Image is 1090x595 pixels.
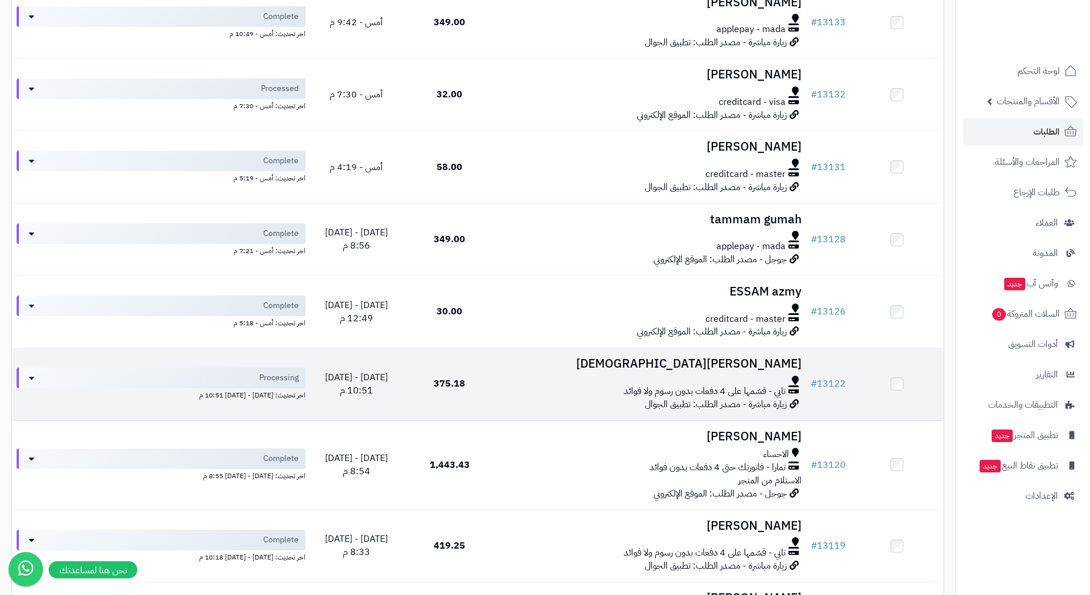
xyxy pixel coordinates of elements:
a: #13133 [811,15,846,29]
span: Complete [263,534,299,546]
span: زيارة مباشرة - مصدر الطلب: تطبيق الجوال [645,36,787,49]
a: لوحة التحكم [963,57,1083,85]
div: اخر تحديث: أمس - 5:18 م [17,316,306,328]
h3: [PERSON_NAME] [501,140,802,153]
span: creditcard - visa [719,96,786,109]
span: المدونة [1033,245,1058,261]
span: زيارة مباشرة - مصدر الطلب: تطبيق الجوال [645,180,787,194]
span: تابي - قسّمها على 4 دفعات بدون رسوم ولا فوائد [624,385,786,398]
span: الاستلام من المتجر [738,474,802,487]
span: تمارا - فاتورتك حتى 4 دفعات بدون فوائد [649,461,786,474]
span: جديد [980,460,1001,472]
a: #13122 [811,377,846,391]
span: 375.18 [434,377,465,391]
span: applepay - mada [716,23,786,36]
span: وآتس آب [1003,275,1058,291]
span: زيارة مباشرة - مصدر الطلب: تطبيق الجوال [645,397,787,411]
span: زيارة مباشرة - مصدر الطلب: تطبيق الجوال [645,559,787,573]
span: جوجل - مصدر الطلب: الموقع الإلكتروني [653,253,787,266]
span: [DATE] - [DATE] 8:54 م [325,451,388,478]
div: اخر تحديث: [DATE] - [DATE] 8:55 م [17,469,306,481]
span: الطلبات [1033,124,1060,140]
span: # [811,458,817,472]
a: #13131 [811,160,846,174]
span: جديد [992,429,1013,442]
span: الإعدادات [1025,488,1058,504]
span: 349.00 [434,233,465,246]
span: creditcard - master [705,168,786,181]
span: جوجل - مصدر الطلب: الموقع الإلكتروني [653,487,787,501]
div: اخر تحديث: أمس - 5:19 م [17,171,306,183]
span: أمس - 4:19 م [330,160,383,174]
span: # [811,305,817,318]
a: تطبيق المتجرجديد [963,421,1083,449]
span: 32.00 [437,88,462,101]
a: التقارير [963,361,1083,388]
span: العملاء [1036,215,1058,231]
span: طلبات الإرجاع [1013,184,1060,200]
span: 58.00 [437,160,462,174]
div: اخر تحديث: أمس - 7:21 م [17,244,306,256]
span: Complete [263,453,299,464]
span: Complete [263,300,299,312]
div: اخر تحديث: أمس - 10:49 م [17,27,306,39]
span: زيارة مباشرة - مصدر الطلب: الموقع الإلكتروني [637,325,787,338]
a: العملاء [963,209,1083,237]
a: #13128 [811,233,846,246]
a: تطبيق نقاط البيعجديد [963,452,1083,479]
span: زيارة مباشرة - مصدر الطلب: الموقع الإلكتروني [637,108,787,122]
span: أمس - 9:42 م [330,15,383,29]
span: Complete [263,228,299,239]
a: طلبات الإرجاع [963,179,1083,206]
span: Processed [261,83,299,94]
span: [DATE] - [DATE] 10:51 م [325,371,388,397]
span: لوحة التحكم [1017,63,1060,79]
span: # [811,88,817,101]
h3: [PERSON_NAME] [501,430,802,443]
span: # [811,15,817,29]
span: 1,443.43 [430,458,470,472]
a: الإعدادات [963,482,1083,510]
a: #13132 [811,88,846,101]
span: 349.00 [434,15,465,29]
span: creditcard - master [705,313,786,326]
span: الاحساء [763,448,789,461]
span: المراجعات والأسئلة [995,154,1060,170]
h3: [PERSON_NAME] [501,519,802,533]
a: الطلبات [963,118,1083,145]
a: أدوات التسويق [963,330,1083,358]
a: #13126 [811,305,846,318]
a: السلات المتروكة0 [963,300,1083,328]
span: التقارير [1036,367,1058,383]
span: 0 [992,308,1006,321]
span: # [811,539,817,553]
img: logo-2.png [1012,9,1079,33]
a: #13120 [811,458,846,472]
span: السلات المتروكة [991,306,1060,322]
div: اخر تحديث: [DATE] - [DATE] 10:51 م [17,388,306,400]
h3: [PERSON_NAME][DEMOGRAPHIC_DATA] [501,357,802,371]
span: Complete [263,11,299,22]
a: المراجعات والأسئلة [963,148,1083,176]
span: [DATE] - [DATE] 12:49 م [325,298,388,325]
span: [DATE] - [DATE] 8:56 م [325,226,388,253]
div: اخر تحديث: أمس - 7:30 م [17,99,306,111]
h3: tammam gumah [501,213,802,226]
span: # [811,377,817,391]
span: # [811,160,817,174]
span: applepay - mada [716,240,786,253]
span: الأقسام والمنتجات [997,93,1060,109]
span: جديد [1004,278,1025,290]
span: التطبيقات والخدمات [988,397,1058,413]
div: اخر تحديث: [DATE] - [DATE] 10:18 م [17,550,306,562]
span: 419.25 [434,539,465,553]
span: تطبيق المتجر [990,427,1058,443]
span: Processing [259,372,299,384]
span: تابي - قسّمها على 4 دفعات بدون رسوم ولا فوائد [624,546,786,559]
h3: ESSAM azmy [501,285,802,298]
span: أدوات التسويق [1008,336,1058,352]
h3: [PERSON_NAME] [501,68,802,81]
span: أمس - 7:30 م [330,88,383,101]
a: وآتس آبجديد [963,270,1083,297]
a: التطبيقات والخدمات [963,391,1083,419]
